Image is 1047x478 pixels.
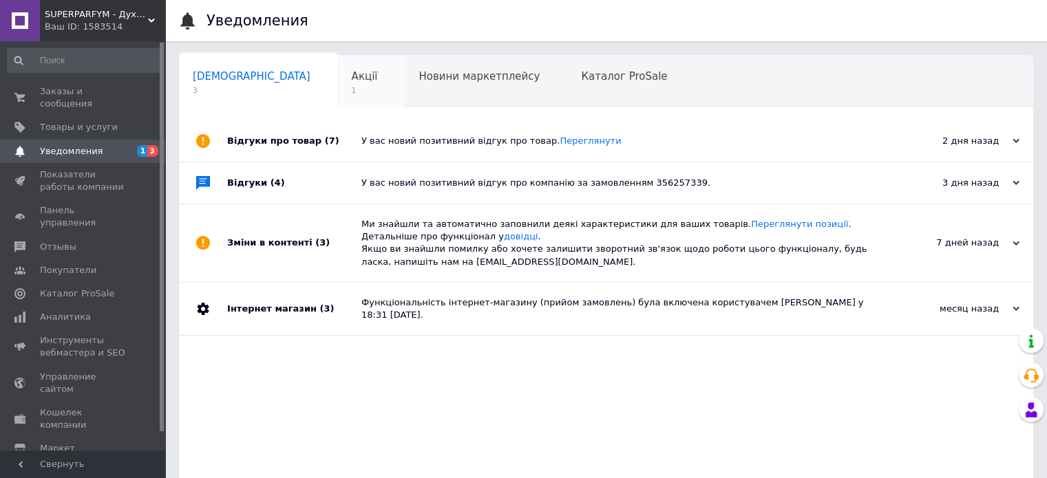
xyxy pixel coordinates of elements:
span: Кошелек компании [40,406,127,431]
div: У вас новий позитивний відгук про товар. [361,135,882,147]
span: Маркет [40,442,75,455]
span: [DEMOGRAPHIC_DATA] [193,70,310,83]
span: Аналитика [40,311,91,323]
span: 3 [147,145,158,157]
span: Уведомления [40,145,103,157]
span: Акції [352,70,378,83]
span: Каталог ProSale [581,70,667,83]
span: Инструменты вебмастера и SEO [40,334,127,359]
span: Заказы и сообщения [40,85,127,110]
h1: Уведомления [207,12,308,29]
div: Функціональність інтернет-магазину (прийом замовлень) була включена користувачем [PERSON_NAME] у ... [361,296,882,321]
div: месяц назад [882,303,1019,315]
input: Поиск [7,48,162,73]
span: 1 [137,145,148,157]
div: 7 дней назад [882,237,1019,249]
span: Каталог ProSale [40,287,114,300]
div: Ваш ID: 1583514 [45,21,165,33]
span: Новини маркетплейсу [419,70,540,83]
a: Переглянути [560,135,621,146]
a: Переглянути позиції [751,219,848,229]
div: Зміни в контенті [227,204,361,282]
span: SUPERPARFYM - Духи и косметика [45,8,148,21]
div: Ми знайшли та автоматично заповнили деякі характеристики для ваших товарів. . Детальніше про функ... [361,218,882,268]
div: 3 дня назад [882,177,1019,189]
div: Відгуки про товар [227,120,361,162]
div: Відгуки [227,162,361,204]
span: Отзывы [40,241,76,253]
span: Товары и услуги [40,121,118,133]
span: (3) [315,237,330,248]
div: 2 дня назад [882,135,1019,147]
span: (3) [319,303,334,314]
span: 1 [352,85,378,96]
a: довідці [504,231,538,241]
span: Покупатели [40,264,96,276]
span: Управление сайтом [40,371,127,395]
span: (7) [325,135,339,146]
span: Показатели работы компании [40,169,127,193]
div: У вас новий позитивний відгук про компанію за замовленням 356257339. [361,177,882,189]
span: Панель управления [40,204,127,229]
span: 3 [193,85,310,96]
span: (4) [271,177,285,188]
div: Інтернет магазин [227,283,361,335]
